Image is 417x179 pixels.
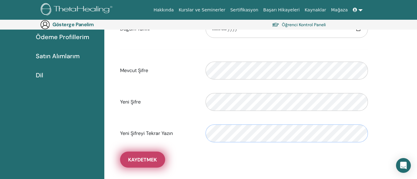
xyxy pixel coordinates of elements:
font: Mevcut Şifre [120,67,148,74]
font: Satın Alımlarım [36,52,80,60]
a: Kurslar ve Seminerler [176,4,228,16]
font: Gösterge Panelim [52,21,94,28]
font: Kaynaklar [305,7,326,12]
font: Yeni Şifre [120,99,141,105]
font: Sertifikasyon [230,7,258,12]
a: Başarı Hikayeleri [261,4,302,16]
font: Öğrenci Kontrol Paneli [282,22,326,28]
a: Mağaza [328,4,350,16]
font: Başarı Hikayeleri [263,7,300,12]
a: Sertifikasyon [228,4,261,16]
font: Kaydetmek [128,157,157,163]
div: Open Intercom Messenger [396,158,411,173]
a: Kaynaklar [302,4,329,16]
img: generic-user-icon.jpg [40,20,50,30]
a: Hakkında [151,4,176,16]
font: Ödeme Profillerim [36,33,89,41]
img: logo.png [41,3,115,17]
a: Öğrenci Kontrol Paneli [272,20,326,29]
font: Kurslar ve Seminerler [179,7,225,12]
font: Mağaza [331,7,348,12]
font: Yeni Şifreyi Tekrar Yazın [120,130,173,136]
font: Hakkında [153,7,174,12]
img: graduation-cap.svg [272,22,279,27]
button: Kaydetmek [120,152,165,168]
font: Dil [36,71,43,79]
